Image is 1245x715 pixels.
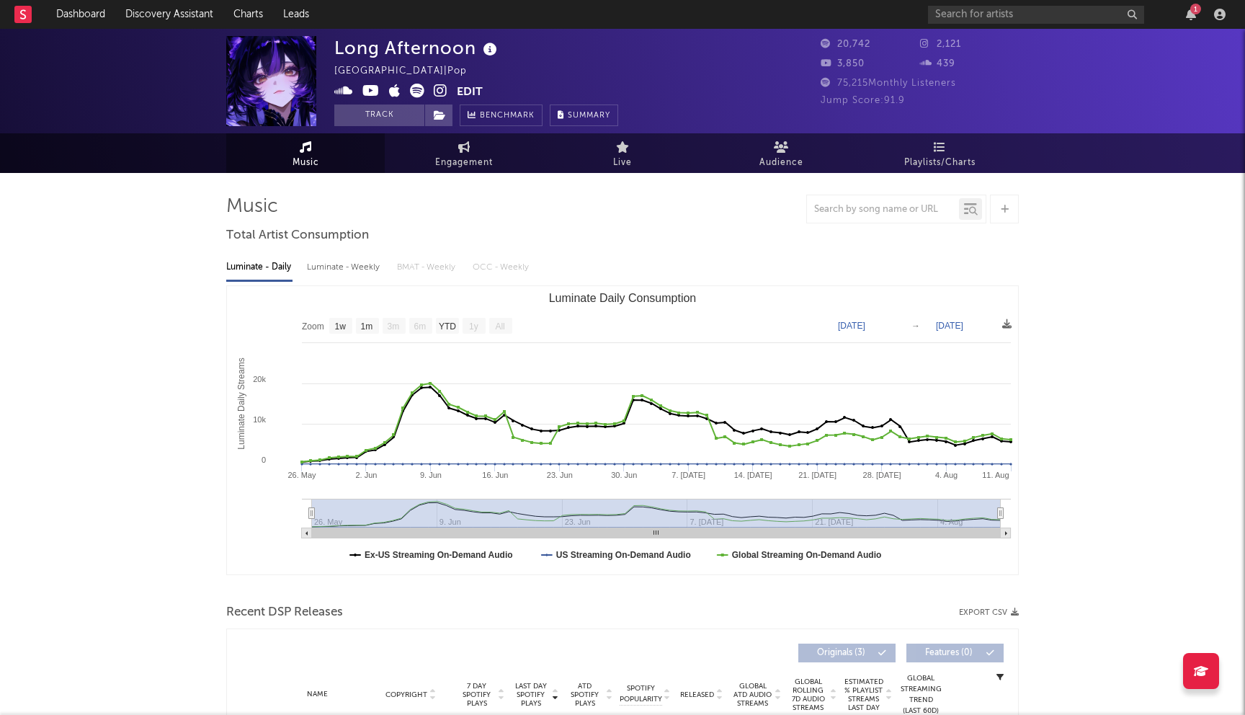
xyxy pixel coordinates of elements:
span: 2,121 [920,40,961,49]
div: Long Afternoon [334,36,501,60]
text: US Streaming On-Demand Audio [556,550,691,560]
span: Spotify Popularity [620,683,662,705]
input: Search for artists [928,6,1144,24]
text: 1w [335,321,347,332]
text: 11. Aug [982,471,1009,479]
span: Global Rolling 7D Audio Streams [788,678,828,712]
text: Luminate Daily Consumption [549,292,697,304]
span: 7 Day Spotify Plays [458,682,496,708]
a: Live [543,133,702,173]
text: All [495,321,504,332]
text: 23. Jun [547,471,573,479]
text: 3m [388,321,400,332]
text: → [911,321,920,331]
text: 10k [253,415,266,424]
button: Edit [457,84,483,102]
span: Live [613,154,632,172]
span: Benchmark [480,107,535,125]
span: Recent DSP Releases [226,604,343,621]
button: 1 [1186,9,1196,20]
div: Luminate - Weekly [307,255,383,280]
text: 30. Jun [611,471,637,479]
button: Originals(3) [798,644,896,662]
span: Summary [568,112,610,120]
button: Export CSV [959,608,1019,617]
svg: Luminate Daily Consumption [227,286,1018,574]
span: Audience [759,154,803,172]
button: Summary [550,105,618,126]
span: Estimated % Playlist Streams Last Day [844,678,883,712]
span: Jump Score: 91.9 [821,96,905,105]
a: Engagement [385,133,543,173]
text: Luminate Daily Streams [236,357,246,449]
text: Ex-US Streaming On-Demand Audio [365,550,513,560]
text: 7. [DATE] [671,471,705,479]
button: Track [334,105,424,126]
text: 9. Jun [420,471,442,479]
a: Benchmark [460,105,543,126]
text: Zoom [302,321,324,332]
span: 3,850 [821,59,865,68]
text: 20k [253,375,266,383]
text: YTD [439,321,456,332]
text: 2. Jun [355,471,377,479]
span: Copyright [385,690,427,699]
text: 21. [DATE] [798,471,836,479]
text: 1m [361,321,373,332]
span: 439 [920,59,955,68]
input: Search by song name or URL [807,204,959,216]
span: 75,215 Monthly Listeners [821,79,956,88]
span: Last Day Spotify Plays [512,682,550,708]
span: Total Artist Consumption [226,227,369,244]
span: Engagement [435,154,493,172]
text: 4. Aug [935,471,958,479]
text: 0 [262,456,266,464]
span: Music [293,154,319,172]
text: 14. [DATE] [734,471,772,479]
text: 1y [469,321,478,332]
div: Luminate - Daily [226,255,293,280]
span: ATD Spotify Plays [566,682,604,708]
text: 28. [DATE] [863,471,901,479]
div: [GEOGRAPHIC_DATA] | Pop [334,63,483,80]
span: Features ( 0 ) [916,649,982,657]
text: [DATE] [936,321,963,331]
text: Global Streaming On-Demand Audio [732,550,882,560]
span: Released [680,690,714,699]
a: Playlists/Charts [860,133,1019,173]
text: [DATE] [838,321,865,331]
span: Originals ( 3 ) [808,649,874,657]
span: Global ATD Audio Streams [733,682,772,708]
a: Music [226,133,385,173]
div: 1 [1190,4,1201,14]
text: 6m [414,321,427,332]
div: Name [270,689,365,700]
text: 26. May [287,471,316,479]
text: 16. Jun [482,471,508,479]
span: Playlists/Charts [904,154,976,172]
span: 20,742 [821,40,870,49]
a: Audience [702,133,860,173]
button: Features(0) [906,644,1004,662]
